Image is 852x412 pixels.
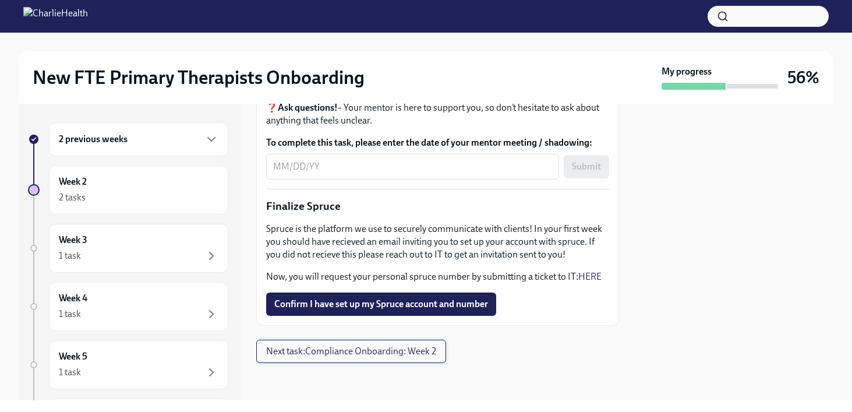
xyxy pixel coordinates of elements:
[59,249,81,262] div: 1 task
[59,350,87,363] h6: Week 5
[28,282,228,331] a: Week 41 task
[23,7,88,26] img: CharlieHealth
[28,224,228,273] a: Week 31 task
[59,366,81,379] div: 1 task
[266,293,496,316] button: Confirm I have set up my Spruce account and number
[49,122,228,156] div: 2 previous weeks
[578,271,602,282] a: HERE
[59,308,81,321] div: 1 task
[28,165,228,214] a: Week 22 tasks
[28,340,228,389] a: Week 51 task
[278,102,338,113] strong: Ask questions!
[266,346,436,357] span: Next task : Compliance Onboarding: Week 2
[266,223,609,261] p: Spruce is the platform we use to securely communicate with clients! In your first week you should...
[266,270,609,283] p: Now, you will request your personal spruce number by submitting a ticket to IT:
[274,298,488,310] span: Confirm I have set up my Spruce account and number
[59,175,87,188] h6: Week 2
[266,136,609,149] label: To complete this task, please enter the date of your mentor meeting / shadowing:
[266,199,609,214] p: Finalize Spruce
[787,67,819,88] h3: 56%
[59,292,87,305] h6: Week 4
[59,191,86,204] div: 2 tasks
[33,66,365,89] h2: New FTE Primary Therapists Onboarding
[59,234,87,247] h6: Week 3
[256,340,446,363] button: Next task:Compliance Onboarding: Week 2
[59,133,128,146] h6: 2 previous weeks
[662,65,712,78] strong: My progress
